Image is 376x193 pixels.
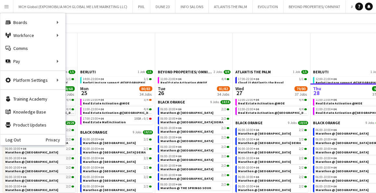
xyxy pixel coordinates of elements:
[227,118,229,120] span: 2/2
[299,147,304,151] span: 2/2
[288,121,297,125] span: 9 Jobs
[80,90,153,130] div: BEYOND PROPERTIES/ OMNIYAT3 Jobs7/911:00-23:00+043/4Real Estate Activation @MOE11:00-23:00+044/4R...
[331,175,336,179] span: +04
[304,167,307,169] span: 2/2
[71,99,74,101] span: 4/4
[83,156,152,163] a: 06:00-10:00+042/2Marathon @ [GEOGRAPHIC_DATA]
[65,121,75,125] span: 29/29
[83,117,104,120] span: 17:00-23:00
[83,175,152,182] a: 06:00-10:00+042/2Marathon @ [GEOGRAPHIC_DATA]
[83,98,152,105] a: 11:00-23:00+043/4Real Estate Activation @MOE
[160,173,229,180] a: 06:00-10:00+042/2Marathon @ [GEOGRAPHIC_DATA]
[5,165,74,173] a: 06:00-10:00+042/2Marathon @ [GEOGRAPHIC_DATA]
[66,147,71,151] span: 2/2
[160,120,223,124] span: Marathon @ CITY CENTRE DEIRA
[144,147,148,151] span: 2/2
[227,165,229,167] span: 2/2
[316,178,369,183] span: Marathon @ CITY CENTRE MIRDIF
[238,141,301,145] span: Marathon @ CITY CENTRE DEIRA
[238,169,291,173] span: Marathon @ MALL OF THE EMIRATES
[71,139,74,140] span: 2/2
[98,137,104,141] span: +04
[316,101,362,105] span: Real Estate Activation @MOE
[227,127,229,129] span: 2/2
[160,80,207,85] span: Real Estate Activation @MOE
[158,69,231,100] div: BEYOND PROPERTIES/ OMNIYAT2 Jobs8/811:00-23:00+044/4Real Estate Activation @MOE11:00-23:00+044/4R...
[144,157,148,160] span: 2/2
[175,0,209,13] button: INFO SALONS
[80,69,153,74] a: BERLUTI1 Job1/1
[20,165,26,170] span: +04
[158,100,185,104] span: BLACK ORANGE
[149,139,152,140] span: 2/2
[238,147,259,151] span: 06:00-10:00
[83,116,152,124] a: 17:00-23:00+04103A•0/1Real Estate Mall Activation
[176,154,181,158] span: +04
[69,70,75,74] span: 1/1
[5,175,26,179] span: 06:00-10:00
[5,178,58,183] span: Marathon @ CITY CENTRE MIRDIF
[83,175,104,179] span: 06:00-10:00
[299,175,304,179] span: 2/2
[176,107,181,111] span: +04
[158,69,212,74] span: BEYOND PROPERTIES/ OMNIYAT
[238,160,291,164] span: Marathon @ FESTIVAL PLAZA
[83,150,146,154] span: Marathon @ CITY CENTRE DEIRA
[176,163,181,168] span: +04
[220,100,231,104] span: 18/18
[134,117,141,120] span: 103A
[20,156,26,160] span: +04
[144,108,148,111] span: 4/4
[71,157,74,159] span: 2/2
[238,108,259,111] span: 11:00-23:00
[98,147,104,151] span: +04
[83,169,136,173] span: Marathon @ FESTIVAL PLAZA
[83,166,104,169] span: 06:00-10:00
[98,77,104,81] span: +04
[304,78,307,80] span: 1/1
[149,99,152,101] span: 3/4
[227,184,229,186] span: 2/2
[66,108,71,111] span: 4/4
[238,128,259,132] span: 06:00-10:00
[316,160,369,164] span: Marathon @ FESTIVAL PLAZA
[160,183,181,186] span: 06:00-10:00
[66,157,71,160] span: 2/2
[238,111,310,115] span: Real Estate Activation @Nakheel mall
[316,128,336,132] span: 06:00-10:00
[227,155,229,157] span: 2/2
[221,183,226,186] span: 2/2
[143,130,153,134] span: 18/18
[238,166,259,169] span: 06:00-10:00
[299,166,304,169] span: 2/2
[144,166,148,169] span: 2/2
[83,77,152,84] a: 14:00-23:00+041/1Berluti Instore support @[GEOGRAPHIC_DATA]
[0,16,65,29] div: Boards
[304,129,307,131] span: 2/2
[214,70,222,74] span: 2 Jobs
[316,98,336,102] span: 11:00-23:00
[5,160,58,164] span: Marathon @ FESTIVAL PLAZA
[83,101,130,105] span: Real Estate Activation @MOE
[146,70,153,74] span: 1/1
[238,128,307,135] a: 06:00-10:00+042/2Marathon @ [GEOGRAPHIC_DATA]
[71,78,74,80] span: 1/1
[149,167,152,169] span: 2/2
[299,78,304,81] span: 1/1
[253,77,259,81] span: +04
[20,175,26,179] span: +04
[160,158,213,162] span: Marathon @ CITY CENTRE MIRDIF
[83,107,152,115] a: 11:00-23:00+044/4Real Estate Activation @[GEOGRAPHIC_DATA]
[176,126,181,130] span: +04
[176,173,181,177] span: +04
[238,157,259,160] span: 06:00-10:00
[238,80,283,85] span: Cloud 22 @Atlantis the Royal
[235,120,263,125] span: BLACK ORANGE
[227,146,229,148] span: 2/2
[0,105,65,118] a: Knowledge Base
[253,137,259,141] span: +04
[221,127,226,130] span: 2/2
[238,77,307,84] a: 17:30-22:30+041/1Cloud 22 @Atlantis the Royal
[313,69,329,74] span: BERLUTI
[133,0,150,13] button: PIXL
